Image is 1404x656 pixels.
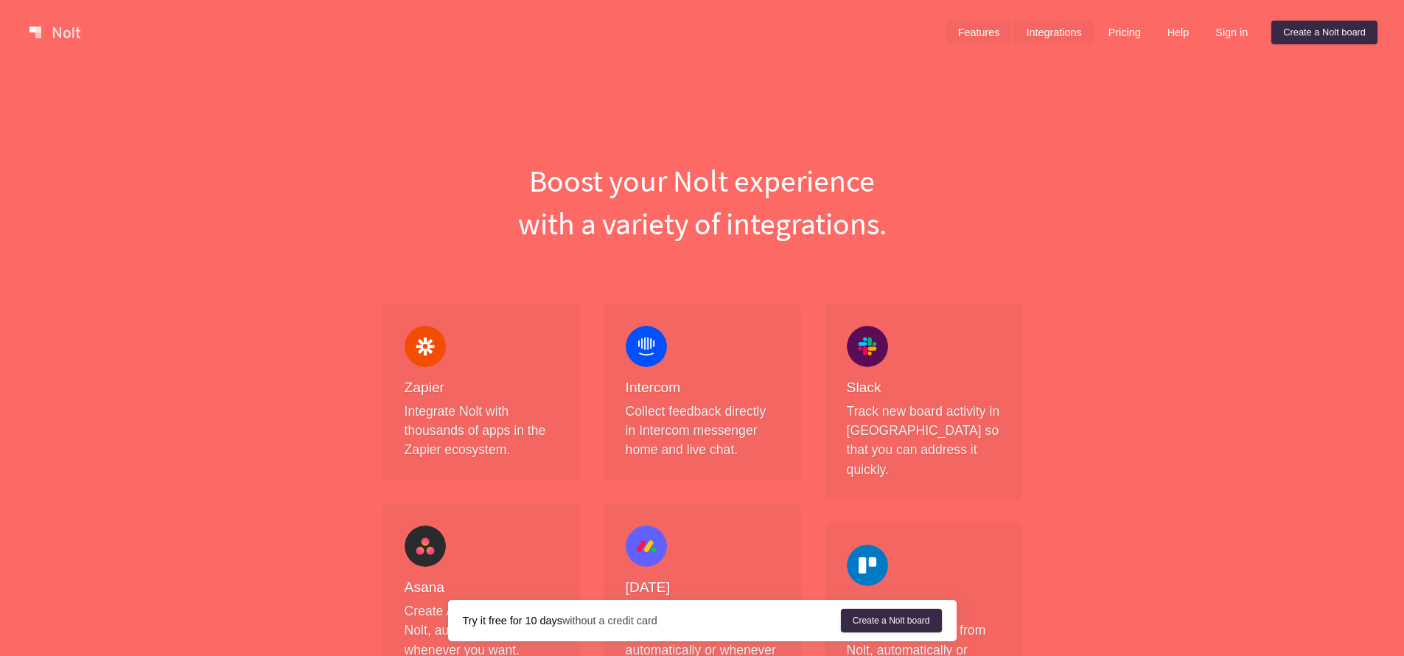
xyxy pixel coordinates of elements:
[1271,21,1377,44] a: Create a Nolt board
[847,598,1000,616] h4: Trello
[405,579,558,597] h4: Asana
[371,159,1034,245] h1: Boost your Nolt experience with a variety of integrations.
[463,615,562,627] strong: Try it free for 10 days
[1156,21,1201,44] a: Help
[1204,21,1260,44] a: Sign in
[626,402,779,460] p: Collect feedback directly in Intercom messenger home and live chat.
[405,379,558,397] h4: Zapier
[626,379,779,397] h4: Intercom
[1014,21,1093,44] a: Integrations
[626,579,779,597] h4: [DATE]
[841,609,942,632] a: Create a Nolt board
[847,402,1000,480] p: Track new board activity in [GEOGRAPHIC_DATA] so that you can address it quickly.
[463,613,841,628] div: without a credit card
[946,21,1012,44] a: Features
[1097,21,1153,44] a: Pricing
[847,379,1000,397] h4: Slack
[405,402,558,460] p: Integrate Nolt with thousands of apps in the Zapier ecosystem.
